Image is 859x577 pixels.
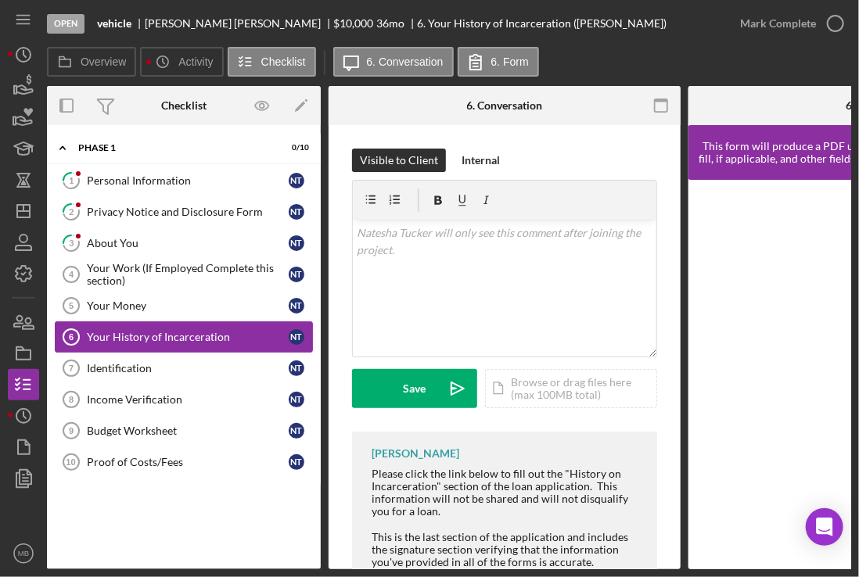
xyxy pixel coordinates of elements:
tspan: 2 [69,206,74,217]
div: [PERSON_NAME] [372,447,459,460]
div: Internal [462,149,500,172]
a: 8Income VerificationNT [55,384,313,415]
button: Overview [47,47,136,77]
div: Mark Complete [740,8,816,39]
a: 10Proof of Costs/FeesNT [55,446,313,478]
div: N T [289,423,304,439]
div: Privacy Notice and Disclosure Form [87,206,289,218]
div: N T [289,173,304,188]
div: 0 / 10 [281,143,309,152]
button: 6. Form [458,47,539,77]
a: 9Budget WorksheetNT [55,415,313,446]
div: Proof of Costs/Fees [87,456,289,468]
a: 5Your MoneyNT [55,290,313,321]
div: Your History of Incarceration [87,331,289,343]
button: Activity [140,47,223,77]
div: Your Work (If Employed Complete this section) [87,262,289,287]
div: Your Money [87,299,289,312]
div: Identification [87,362,289,375]
div: N T [289,204,304,220]
tspan: 5 [69,301,74,310]
button: Checklist [228,47,316,77]
div: N T [289,267,304,282]
div: Visible to Client [360,149,438,172]
button: Save [352,369,477,408]
a: 6Your History of IncarcerationNT [55,321,313,353]
div: N T [289,360,304,376]
div: N T [289,235,304,251]
button: Visible to Client [352,149,446,172]
a: 4Your Work (If Employed Complete this section)NT [55,259,313,290]
a: 3About YouNT [55,228,313,259]
tspan: 7 [69,364,74,373]
div: N T [289,329,304,345]
tspan: 10 [66,457,75,467]
tspan: 9 [69,426,74,435]
tspan: 1 [69,175,74,185]
tspan: 8 [69,395,74,404]
label: 6. Conversation [367,56,444,68]
div: N T [289,298,304,314]
tspan: 4 [69,270,74,279]
div: Phase 1 [78,143,270,152]
div: 6. Your History of Incarceration ([PERSON_NAME]) [418,17,667,30]
div: [PERSON_NAME] [PERSON_NAME] [145,17,334,30]
div: Save [404,369,426,408]
a: 1Personal InformationNT [55,165,313,196]
label: 6. Form [491,56,529,68]
div: Open Intercom Messenger [806,508,843,546]
div: Checklist [161,99,207,112]
div: Budget Worksheet [87,425,289,437]
button: MB [8,538,39,569]
span: $10,000 [334,16,374,30]
div: 36 mo [376,17,404,30]
a: 7IdentificationNT [55,353,313,384]
tspan: 3 [69,238,74,248]
div: Personal Information [87,174,289,187]
div: N T [289,392,304,407]
b: vehicle [97,17,131,30]
div: N T [289,454,304,470]
label: Checklist [261,56,306,68]
label: Activity [178,56,213,68]
a: 2Privacy Notice and Disclosure FormNT [55,196,313,228]
div: Open [47,14,84,34]
text: MB [18,550,29,558]
div: Income Verification [87,393,289,406]
button: Internal [454,149,508,172]
div: 6. Conversation [467,99,543,112]
label: Overview [81,56,126,68]
button: Mark Complete [724,8,851,39]
button: 6. Conversation [333,47,454,77]
div: About You [87,237,289,249]
tspan: 6 [69,332,74,342]
div: Please click the link below to fill out the "History on Incarceration" section of the loan applic... [372,468,642,568]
